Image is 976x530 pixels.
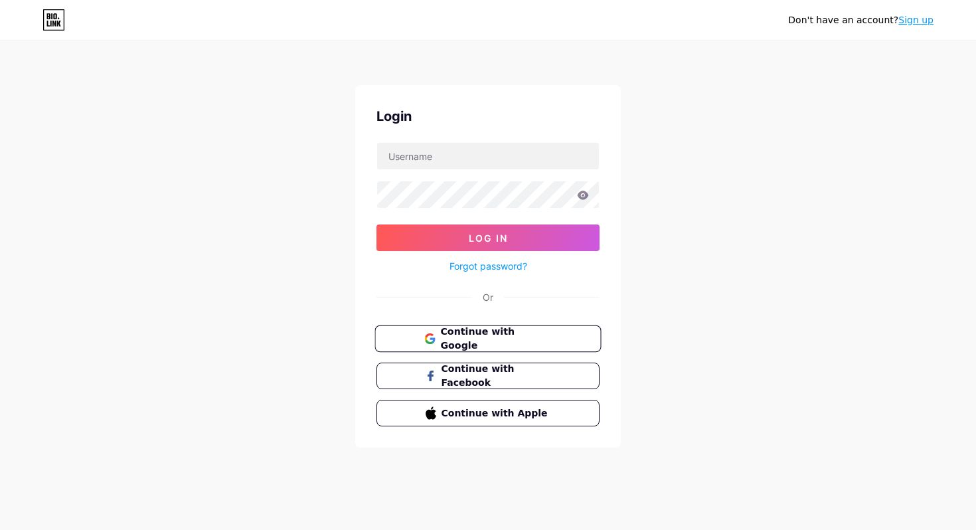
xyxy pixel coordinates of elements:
[376,106,600,126] div: Login
[440,325,551,353] span: Continue with Google
[442,406,551,420] span: Continue with Apple
[483,290,493,304] div: Or
[374,325,601,353] button: Continue with Google
[442,362,551,390] span: Continue with Facebook
[449,259,527,273] a: Forgot password?
[376,363,600,389] button: Continue with Facebook
[376,400,600,426] button: Continue with Apple
[788,13,934,27] div: Don't have an account?
[376,224,600,251] button: Log In
[377,143,599,169] input: Username
[376,325,600,352] a: Continue with Google
[898,15,934,25] a: Sign up
[469,232,508,244] span: Log In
